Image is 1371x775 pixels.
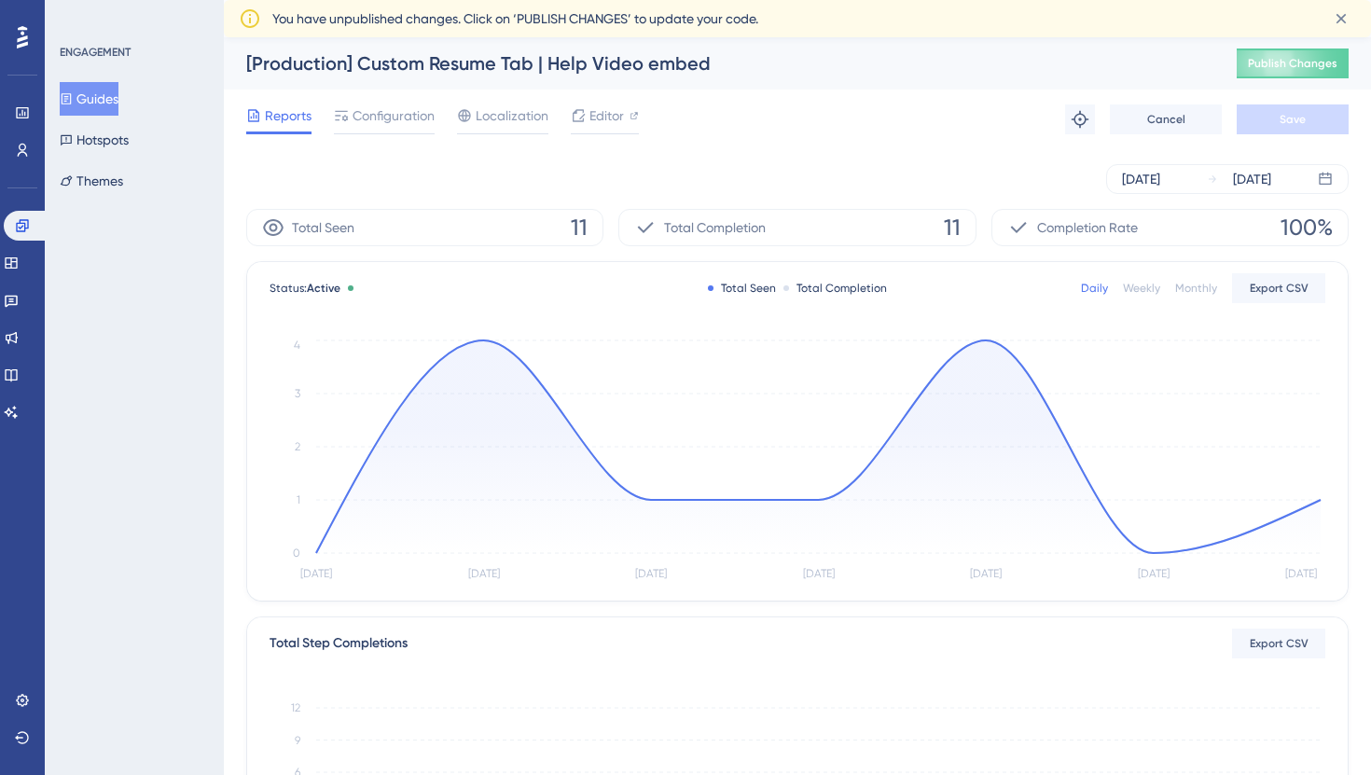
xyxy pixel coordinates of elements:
[270,632,408,655] div: Total Step Completions
[1248,56,1337,71] span: Publish Changes
[944,213,961,242] span: 11
[635,567,667,580] tspan: [DATE]
[292,216,354,239] span: Total Seen
[1250,281,1309,296] span: Export CSV
[307,282,340,295] span: Active
[1138,567,1170,580] tspan: [DATE]
[1285,567,1317,580] tspan: [DATE]
[1122,168,1160,190] div: [DATE]
[60,45,131,60] div: ENGAGEMENT
[1175,281,1217,296] div: Monthly
[1250,636,1309,651] span: Export CSV
[291,701,300,714] tspan: 12
[246,50,1190,76] div: [Production] Custom Resume Tab | Help Video embed
[1123,281,1160,296] div: Weekly
[270,281,340,296] span: Status:
[295,440,300,453] tspan: 2
[970,567,1002,580] tspan: [DATE]
[468,567,500,580] tspan: [DATE]
[300,567,332,580] tspan: [DATE]
[294,339,300,352] tspan: 4
[295,387,300,400] tspan: 3
[1110,104,1222,134] button: Cancel
[1232,629,1325,658] button: Export CSV
[265,104,312,127] span: Reports
[1237,48,1349,78] button: Publish Changes
[1281,213,1333,242] span: 100%
[664,216,766,239] span: Total Completion
[476,104,548,127] span: Localization
[1037,216,1138,239] span: Completion Rate
[1280,112,1306,127] span: Save
[1237,104,1349,134] button: Save
[1081,281,1108,296] div: Daily
[60,82,118,116] button: Guides
[60,123,129,157] button: Hotspots
[571,213,588,242] span: 11
[1233,168,1271,190] div: [DATE]
[803,567,835,580] tspan: [DATE]
[60,164,123,198] button: Themes
[783,281,887,296] div: Total Completion
[295,734,300,747] tspan: 9
[293,547,300,560] tspan: 0
[1232,273,1325,303] button: Export CSV
[1147,112,1185,127] span: Cancel
[297,493,300,506] tspan: 1
[589,104,624,127] span: Editor
[353,104,435,127] span: Configuration
[272,7,758,30] span: You have unpublished changes. Click on ‘PUBLISH CHANGES’ to update your code.
[708,281,776,296] div: Total Seen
